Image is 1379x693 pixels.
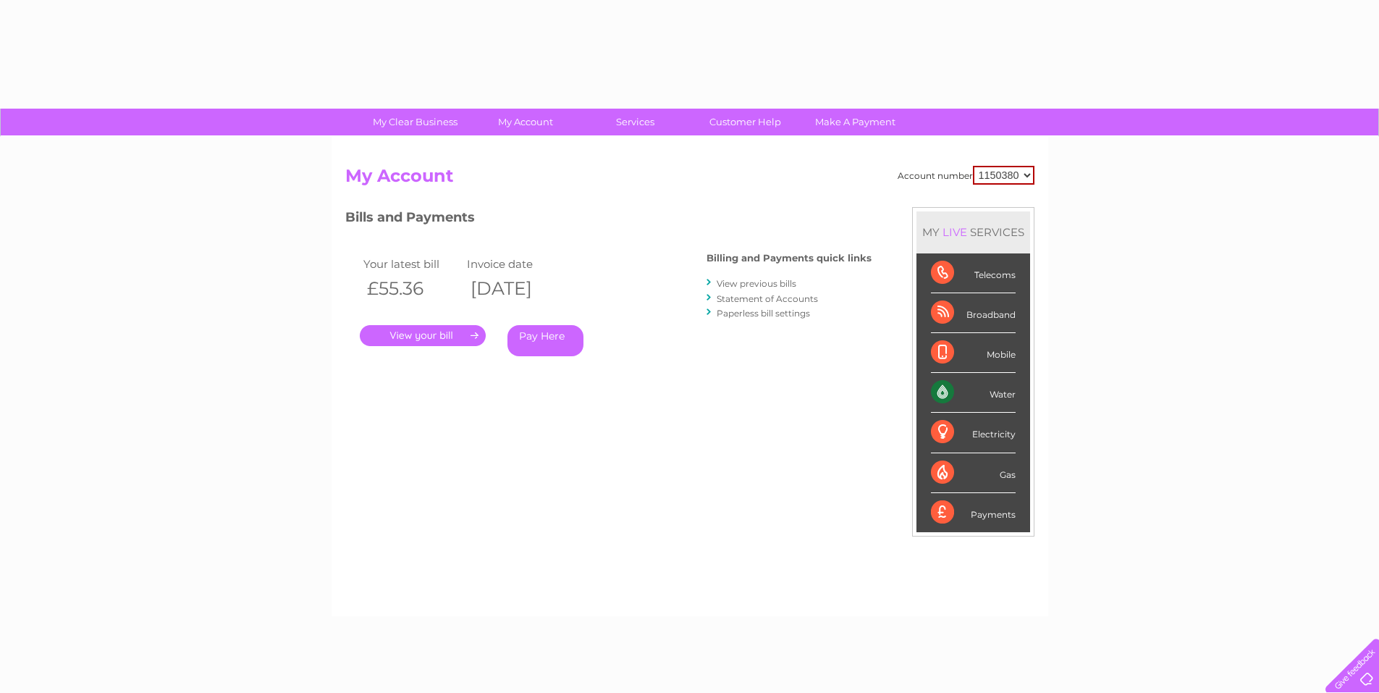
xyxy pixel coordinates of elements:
div: Payments [931,493,1016,532]
h2: My Account [345,166,1034,193]
div: Water [931,373,1016,413]
a: Make A Payment [796,109,915,135]
h3: Bills and Payments [345,207,872,232]
a: Paperless bill settings [717,308,810,319]
div: Electricity [931,413,1016,453]
div: Account number [898,166,1034,185]
div: MY SERVICES [916,211,1030,253]
a: Customer Help [686,109,805,135]
div: Mobile [931,333,1016,373]
div: Broadband [931,293,1016,333]
div: Telecoms [931,253,1016,293]
a: View previous bills [717,278,796,289]
a: Services [575,109,695,135]
a: My Account [465,109,585,135]
th: [DATE] [463,274,568,303]
div: Gas [931,453,1016,493]
td: Invoice date [463,254,568,274]
a: . [360,325,486,346]
h4: Billing and Payments quick links [707,253,872,264]
a: Pay Here [507,325,583,356]
a: Statement of Accounts [717,293,818,304]
div: LIVE [940,225,970,239]
a: My Clear Business [355,109,475,135]
th: £55.36 [360,274,464,303]
td: Your latest bill [360,254,464,274]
